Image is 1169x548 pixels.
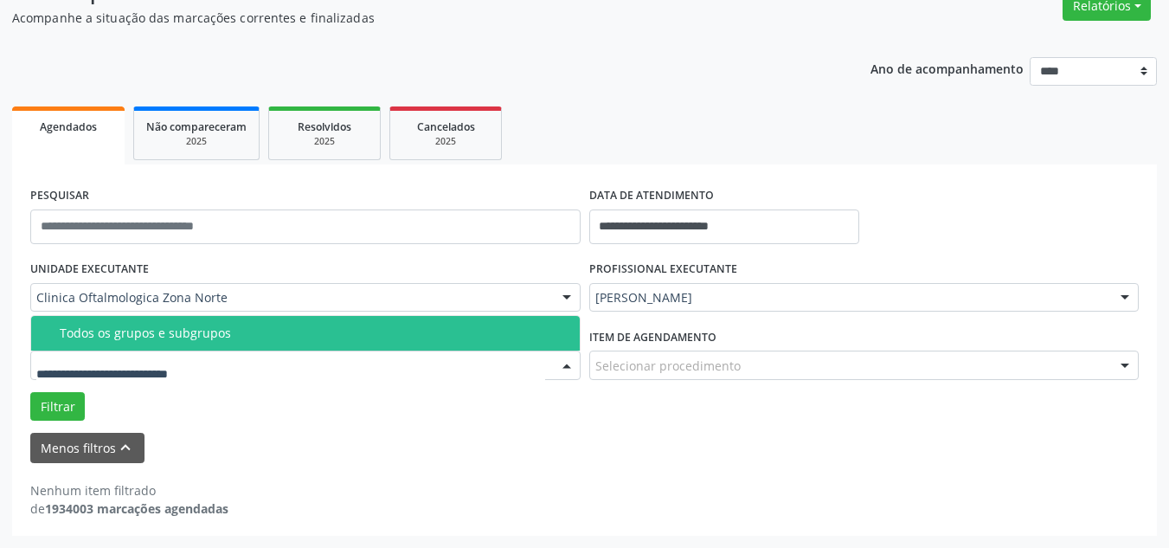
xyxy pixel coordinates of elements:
[30,433,145,463] button: Menos filtroskeyboard_arrow_up
[12,9,813,27] p: Acompanhe a situação das marcações correntes e finalizadas
[870,57,1024,79] p: Ano de acompanhamento
[595,357,741,375] span: Selecionar procedimento
[589,183,714,210] label: DATA DE ATENDIMENTO
[30,256,149,283] label: UNIDADE EXECUTANTE
[589,324,716,351] label: Item de agendamento
[116,438,135,457] i: keyboard_arrow_up
[417,119,475,134] span: Cancelados
[281,135,368,148] div: 2025
[60,326,569,340] div: Todos os grupos e subgrupos
[298,119,351,134] span: Resolvidos
[30,481,228,500] div: Nenhum item filtrado
[30,183,89,210] label: PESQUISAR
[30,392,85,422] button: Filtrar
[36,289,545,306] span: Clinica Oftalmologica Zona Norte
[40,119,97,134] span: Agendados
[595,289,1104,306] span: [PERSON_NAME]
[146,119,247,134] span: Não compareceram
[146,135,247,148] div: 2025
[589,256,737,283] label: PROFISSIONAL EXECUTANTE
[45,500,228,517] strong: 1934003 marcações agendadas
[402,135,489,148] div: 2025
[30,500,228,518] div: de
